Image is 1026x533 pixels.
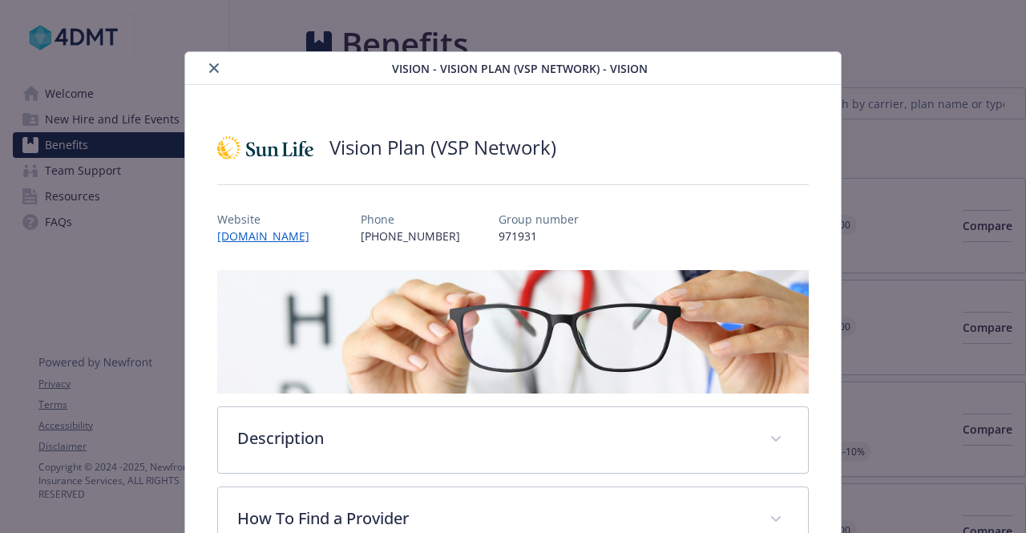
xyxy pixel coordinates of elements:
p: How To Find a Provider [237,507,749,531]
img: banner [217,270,808,394]
p: 971931 [499,228,579,244]
p: Phone [361,211,460,228]
p: Website [217,211,322,228]
p: [PHONE_NUMBER] [361,228,460,244]
button: close [204,59,224,78]
img: Sun Life Financial [217,123,313,172]
p: Description [237,426,749,450]
p: Group number [499,211,579,228]
h2: Vision Plan (VSP Network) [329,134,556,161]
span: Vision - Vision Plan (VSP Network) - Vision [392,60,648,77]
div: Description [218,407,807,473]
a: [DOMAIN_NAME] [217,228,322,244]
